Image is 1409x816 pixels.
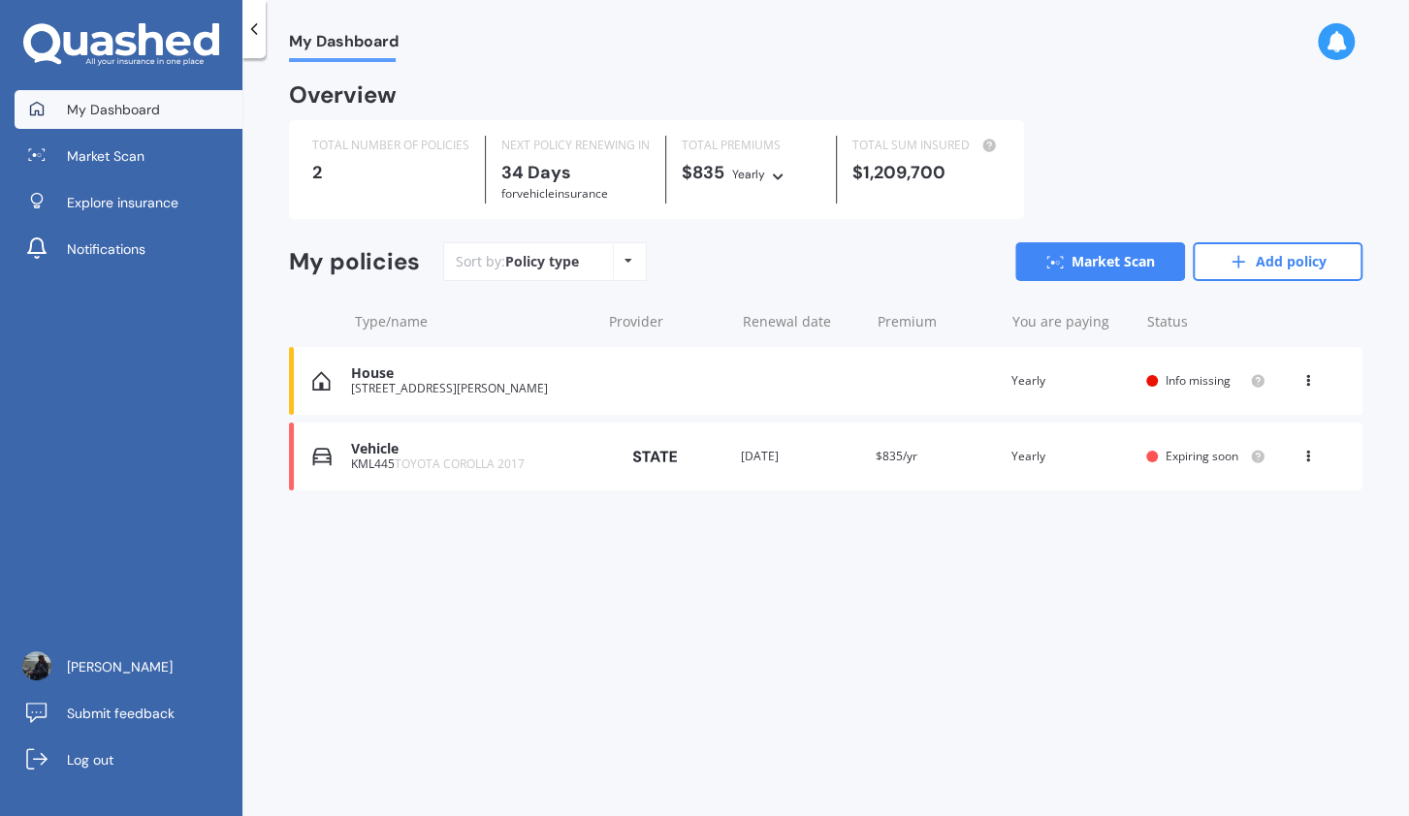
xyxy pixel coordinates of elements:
[15,230,242,268] a: Notifications
[312,371,331,391] img: House
[1010,447,1130,466] div: Yearly
[1166,372,1231,389] span: Info missing
[67,239,145,259] span: Notifications
[312,163,469,182] div: 2
[1015,242,1185,281] a: Market Scan
[682,136,820,155] div: TOTAL PREMIUMS
[67,193,178,212] span: Explore insurance
[1012,312,1132,331] div: You are paying
[289,85,397,105] div: Overview
[67,146,144,166] span: Market Scan
[1193,242,1362,281] a: Add policy
[501,161,571,184] b: 34 Days
[15,740,242,779] a: Log out
[501,185,608,202] span: for Vehicle insurance
[312,136,469,155] div: TOTAL NUMBER OF POLICIES
[289,32,399,58] span: My Dashboard
[1010,371,1130,391] div: Yearly
[501,136,650,155] div: NEXT POLICY RENEWING IN
[743,312,862,331] div: Renewal date
[15,90,242,129] a: My Dashboard
[67,100,160,119] span: My Dashboard
[15,647,242,686] a: [PERSON_NAME]
[505,252,579,271] div: Policy type
[741,447,860,466] div: [DATE]
[67,750,113,769] span: Log out
[15,183,242,222] a: Explore insurance
[395,455,525,472] span: TOYOTA COROLLA 2017
[351,457,591,471] div: KML445
[732,165,765,184] div: Yearly
[878,312,997,331] div: Premium
[852,163,1001,182] div: $1,209,700
[67,657,173,676] span: [PERSON_NAME]
[351,441,591,457] div: Vehicle
[289,248,420,276] div: My policies
[606,439,703,474] img: State
[312,447,332,466] img: Vehicle
[876,448,917,464] span: $835/yr
[355,312,592,331] div: Type/name
[852,136,1001,155] div: TOTAL SUM INSURED
[67,704,175,723] span: Submit feedback
[351,365,591,382] div: House
[1146,312,1265,331] div: Status
[22,651,51,680] img: picture
[351,382,591,395] div: [STREET_ADDRESS][PERSON_NAME]
[682,163,820,184] div: $835
[456,252,579,271] div: Sort by:
[1166,448,1238,464] span: Expiring soon
[15,694,242,733] a: Submit feedback
[15,137,242,175] a: Market Scan
[608,312,727,331] div: Provider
